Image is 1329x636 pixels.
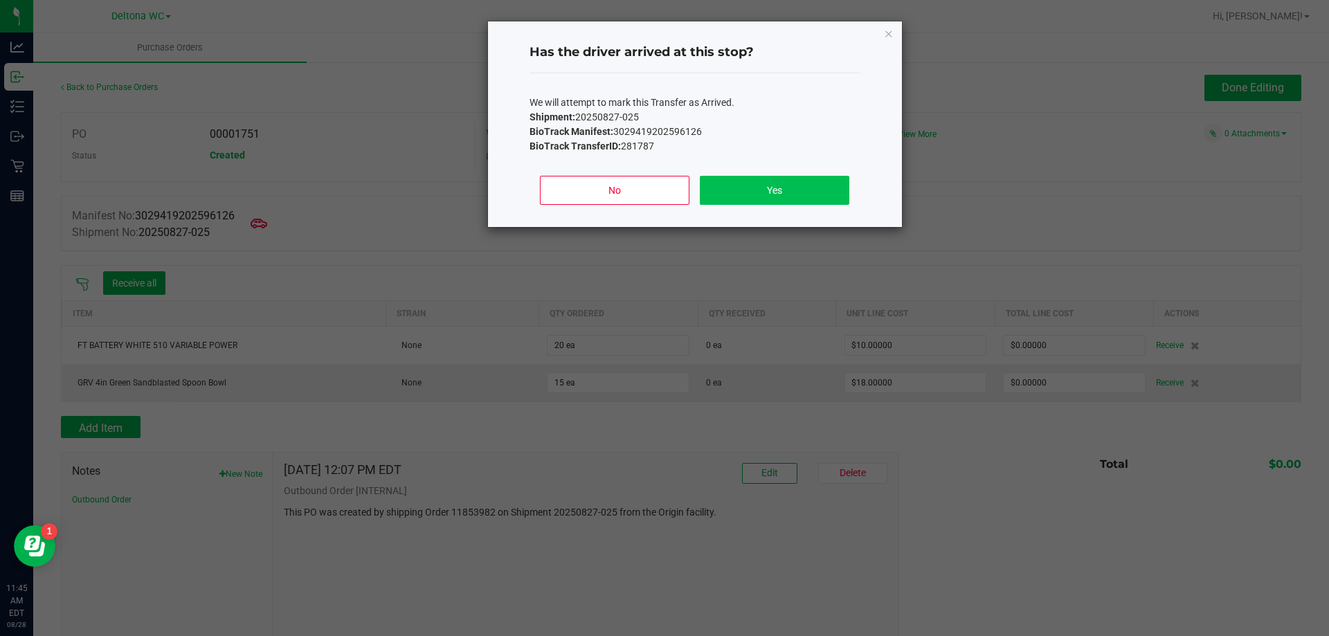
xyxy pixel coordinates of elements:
[530,125,860,139] p: 3029419202596126
[530,111,575,122] b: Shipment:
[530,139,860,154] p: 281787
[530,110,860,125] p: 20250827-025
[530,126,613,137] b: BioTrack Manifest:
[530,140,621,152] b: BioTrack TransferID:
[700,176,849,205] button: Yes
[884,25,894,42] button: Close
[540,176,689,205] button: No
[530,96,860,110] p: We will attempt to mark this Transfer as Arrived.
[14,525,55,567] iframe: Resource center
[530,44,860,62] h4: Has the driver arrived at this stop?
[41,523,57,540] iframe: Resource center unread badge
